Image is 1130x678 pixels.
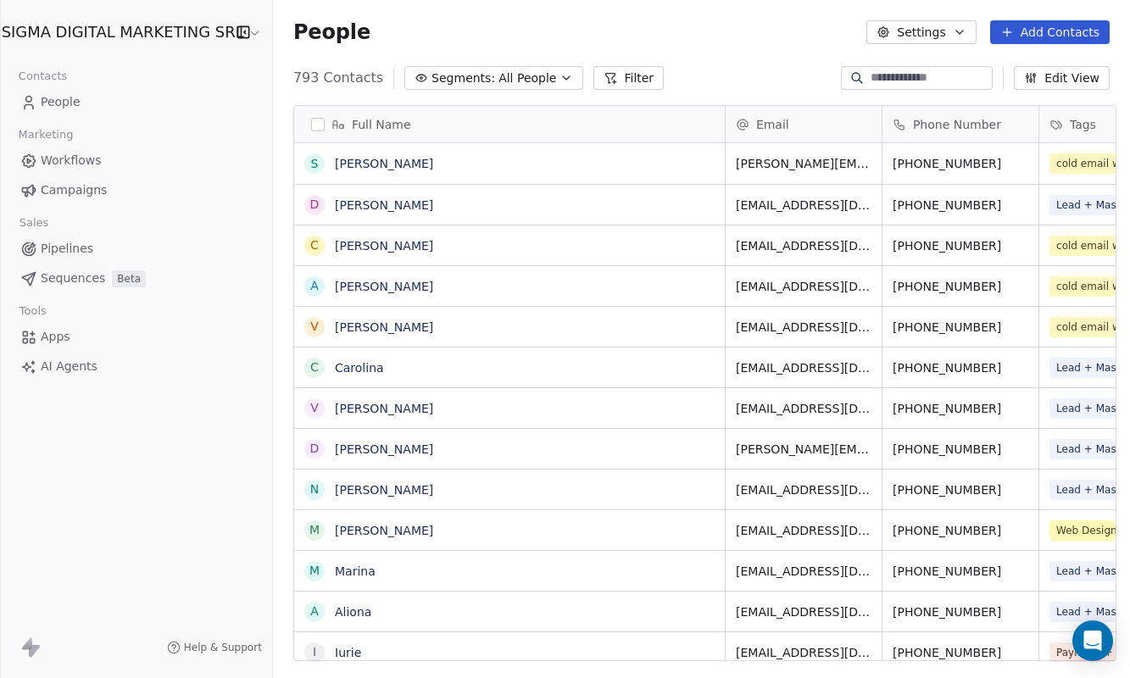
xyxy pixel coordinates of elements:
a: [PERSON_NAME] [335,239,433,253]
span: [EMAIL_ADDRESS][DOMAIN_NAME] [736,400,871,417]
span: Pipelines [41,240,93,258]
div: I [313,643,316,661]
a: [PERSON_NAME] [335,402,433,415]
span: People [293,19,370,45]
a: Campaigns [14,176,259,204]
div: Open Intercom Messenger [1072,620,1113,661]
a: [PERSON_NAME] [335,198,433,212]
span: [EMAIL_ADDRESS][DOMAIN_NAME] [736,359,871,376]
span: Tools [12,298,53,324]
span: Email [756,116,789,133]
a: [PERSON_NAME] [335,320,433,334]
span: [PERSON_NAME][EMAIL_ADDRESS][DOMAIN_NAME] [736,155,871,172]
span: [PHONE_NUMBER] [893,441,1028,458]
a: People [14,88,259,116]
span: [EMAIL_ADDRESS][DOMAIN_NAME] [736,644,871,661]
span: [EMAIL_ADDRESS][DOMAIN_NAME] [736,603,871,620]
span: People [41,93,81,111]
span: [PHONE_NUMBER] [893,278,1028,295]
a: Pipelines [14,235,259,263]
span: [PERSON_NAME][EMAIL_ADDRESS][PERSON_NAME][DOMAIN_NAME] [736,441,871,458]
div: Email [726,106,882,142]
div: A [310,603,319,620]
span: [PHONE_NUMBER] [893,522,1028,539]
span: [EMAIL_ADDRESS][DOMAIN_NAME] [736,563,871,580]
span: Campaigns [41,181,107,199]
span: [PHONE_NUMBER] [893,359,1028,376]
div: D [310,196,320,214]
a: Iurie [335,646,361,659]
a: Aliona [335,605,371,619]
button: Add Contacts [990,20,1110,44]
span: Segments: [431,69,495,87]
span: [PHONE_NUMBER] [893,563,1028,580]
span: [PHONE_NUMBER] [893,400,1028,417]
button: Edit View [1014,66,1110,90]
div: A [310,277,319,295]
div: M [309,562,320,580]
button: Filter [593,66,664,90]
span: [PHONE_NUMBER] [893,644,1028,661]
span: All People [498,69,556,87]
span: Phone Number [913,116,1001,133]
a: Marina [335,564,376,578]
button: Settings [866,20,976,44]
div: V [310,399,319,417]
div: M [309,521,320,539]
div: C [310,358,319,376]
span: [EMAIL_ADDRESS][DOMAIN_NAME] [736,237,871,254]
a: SequencesBeta [14,264,259,292]
span: Sequences [41,270,105,287]
a: [PERSON_NAME] [335,280,433,293]
a: [PERSON_NAME] [335,483,433,497]
span: Sales [12,210,56,236]
div: D [310,440,320,458]
span: [EMAIL_ADDRESS][DOMAIN_NAME] [736,319,871,336]
a: Help & Support [167,641,262,654]
span: Beta [112,270,146,287]
span: Marketing [11,122,81,147]
div: V [310,318,319,336]
a: [PERSON_NAME] [335,442,433,456]
a: Apps [14,323,259,351]
span: Workflows [41,152,102,169]
div: C [310,236,319,254]
span: Full Name [352,116,411,133]
div: Full Name [294,106,725,142]
span: [EMAIL_ADDRESS][DOMAIN_NAME] [736,522,871,539]
span: Help & Support [184,641,262,654]
span: [PHONE_NUMBER] [893,155,1028,172]
span: SIGMA DIGITAL MARKETING SRL [2,21,244,43]
div: Phone Number [882,106,1038,142]
span: AI Agents [41,358,97,375]
span: Tags [1070,116,1096,133]
span: [PHONE_NUMBER] [893,197,1028,214]
a: [PERSON_NAME] [335,157,433,170]
div: grid [294,143,726,662]
span: [PHONE_NUMBER] [893,237,1028,254]
div: N [310,481,319,498]
div: S [310,155,318,173]
span: [PHONE_NUMBER] [893,603,1028,620]
span: [PHONE_NUMBER] [893,481,1028,498]
span: Contacts [11,64,75,89]
a: Carolina [335,361,384,375]
span: [EMAIL_ADDRESS][DOMAIN_NAME] [736,278,871,295]
button: SIGMA DIGITAL MARKETING SRL [20,18,215,47]
span: [PHONE_NUMBER] [893,319,1028,336]
span: 793 Contacts [293,68,383,88]
span: [EMAIL_ADDRESS][DOMAIN_NAME] [736,481,871,498]
span: Apps [41,328,70,346]
span: [EMAIL_ADDRESS][DOMAIN_NAME] [736,197,871,214]
a: Workflows [14,147,259,175]
a: [PERSON_NAME] [335,524,433,537]
a: AI Agents [14,353,259,381]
